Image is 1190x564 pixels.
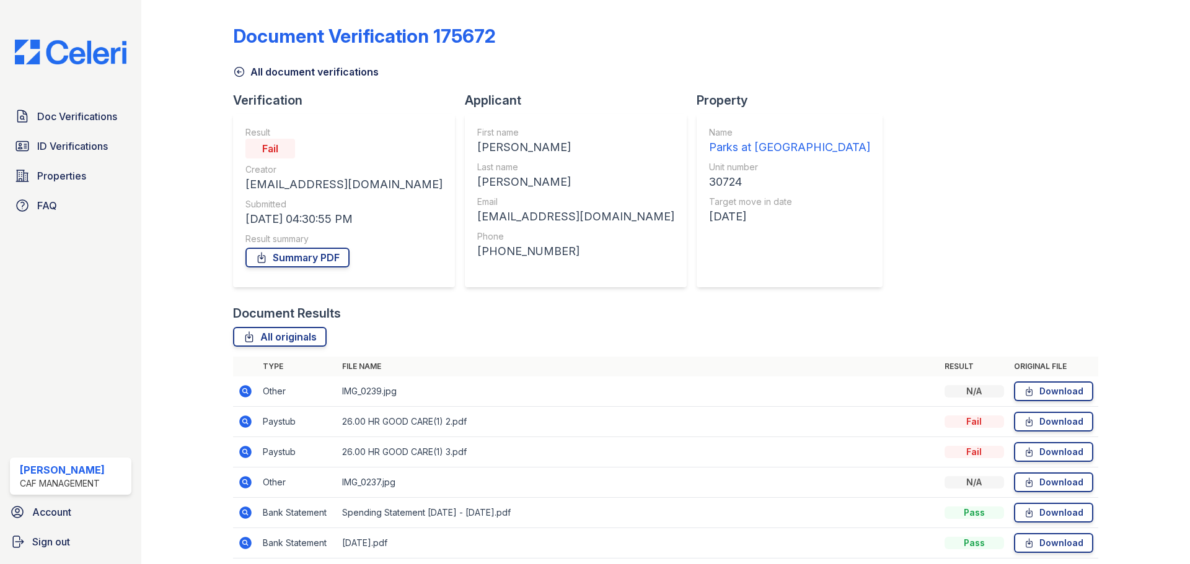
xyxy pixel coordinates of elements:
a: Name Parks at [GEOGRAPHIC_DATA] [709,126,870,156]
div: [PERSON_NAME] [477,173,674,191]
span: FAQ [37,198,57,213]
div: Applicant [465,92,697,109]
td: 26.00 HR GOOD CARE(1) 2.pdf [337,407,940,437]
a: ID Verifications [10,134,131,158]
div: [EMAIL_ADDRESS][DOMAIN_NAME] [245,176,443,193]
div: [EMAIL_ADDRESS][DOMAIN_NAME] [477,208,674,225]
a: All document verifications [233,64,379,79]
td: Bank Statement [258,528,337,558]
iframe: chat widget [1138,514,1178,552]
div: [DATE] 04:30:55 PM [245,210,443,228]
a: Download [1014,412,1093,432]
td: Paystub [258,407,337,437]
div: Verification [233,92,465,109]
div: [PERSON_NAME] [477,139,674,156]
a: Download [1014,533,1093,553]
div: Pass [945,506,1004,519]
td: Other [258,376,337,407]
td: Paystub [258,437,337,467]
div: Property [697,92,892,109]
div: Fail [945,415,1004,428]
img: CE_Logo_Blue-a8612792a0a2168367f1c8372b55b34899dd931a85d93a1a3d3e32e68fde9ad4.png [5,40,136,64]
div: Fail [945,446,1004,458]
div: 30724 [709,173,870,191]
div: Fail [245,139,295,158]
span: Properties [37,168,86,183]
div: [PHONE_NUMBER] [477,243,674,260]
span: Doc Verifications [37,109,117,124]
a: Account [5,500,136,524]
td: 26.00 HR GOOD CARE(1) 3.pdf [337,437,940,467]
th: Result [940,357,1009,376]
div: Phone [477,230,674,243]
a: All originals [233,327,327,347]
td: IMG_0237.jpg [337,467,940,498]
span: ID Verifications [37,139,108,154]
div: Parks at [GEOGRAPHIC_DATA] [709,139,870,156]
a: Download [1014,472,1093,492]
a: Doc Verifications [10,104,131,129]
a: FAQ [10,193,131,218]
a: Sign out [5,529,136,554]
th: Type [258,357,337,376]
div: Name [709,126,870,139]
span: Account [32,505,71,519]
div: Result [245,126,443,139]
td: Bank Statement [258,498,337,528]
div: Last name [477,161,674,173]
div: Creator [245,163,443,176]
a: Download [1014,442,1093,462]
div: First name [477,126,674,139]
th: Original file [1009,357,1098,376]
th: File name [337,357,940,376]
div: Email [477,196,674,208]
span: Sign out [32,534,70,549]
div: Submitted [245,198,443,210]
a: Properties [10,163,131,188]
td: Spending Statement [DATE] - [DATE].pdf [337,498,940,528]
div: Result summary [245,233,443,245]
div: Target move in date [709,196,870,208]
td: Other [258,467,337,498]
div: [DATE] [709,208,870,225]
a: Download [1014,503,1093,523]
div: [PERSON_NAME] [20,462,105,477]
td: [DATE].pdf [337,528,940,558]
div: Document Verification 175672 [233,25,496,47]
div: Pass [945,537,1004,549]
div: N/A [945,385,1004,397]
a: Summary PDF [245,248,350,267]
div: Document Results [233,305,341,322]
div: Unit number [709,161,870,173]
div: N/A [945,476,1004,488]
td: IMG_0239.jpg [337,376,940,407]
a: Download [1014,381,1093,401]
div: CAF Management [20,477,105,490]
